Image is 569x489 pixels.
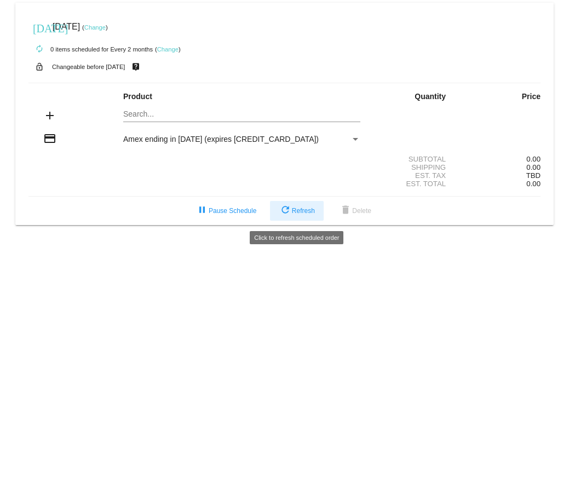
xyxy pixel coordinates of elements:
[84,24,106,31] a: Change
[339,207,371,215] span: Delete
[123,92,152,101] strong: Product
[157,46,179,53] a: Change
[270,201,324,221] button: Refresh
[196,204,209,217] mat-icon: pause
[82,24,108,31] small: ( )
[370,180,455,188] div: Est. Total
[33,60,46,74] mat-icon: lock_open
[123,110,360,119] input: Search...
[123,135,360,143] mat-select: Payment Method
[279,204,292,217] mat-icon: refresh
[526,180,541,188] span: 0.00
[415,92,446,101] strong: Quantity
[129,60,142,74] mat-icon: live_help
[370,171,455,180] div: Est. Tax
[28,46,153,53] small: 0 items scheduled for Every 2 months
[43,132,56,145] mat-icon: credit_card
[526,163,541,171] span: 0.00
[52,64,125,70] small: Changeable before [DATE]
[522,92,541,101] strong: Price
[196,207,256,215] span: Pause Schedule
[339,204,352,217] mat-icon: delete
[123,135,319,143] span: Amex ending in [DATE] (expires [CREDIT_CARD_DATA])
[330,201,380,221] button: Delete
[455,155,541,163] div: 0.00
[43,109,56,122] mat-icon: add
[370,163,455,171] div: Shipping
[187,201,265,221] button: Pause Schedule
[279,207,315,215] span: Refresh
[526,171,541,180] span: TBD
[33,43,46,56] mat-icon: autorenew
[370,155,455,163] div: Subtotal
[33,21,46,34] mat-icon: [DATE]
[155,46,181,53] small: ( )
